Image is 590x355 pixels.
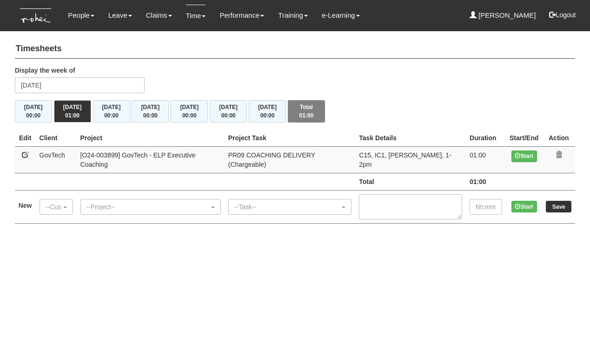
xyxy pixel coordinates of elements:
span: 00:00 [143,112,158,119]
div: Timesheet Week Summary [15,100,576,123]
td: [O24-003899] GovTech - ELP Executive Coaching [77,146,225,173]
div: --Task-- [234,202,340,212]
a: Performance [219,5,264,26]
th: Start/End [506,130,542,147]
th: Action [542,130,575,147]
button: --Customer-- [40,199,73,215]
button: [DATE]00:00 [171,100,208,123]
button: [DATE]01:00 [54,100,91,123]
th: Project Task [225,130,356,147]
span: 00:00 [221,112,236,119]
th: Edit [15,130,36,147]
button: Total01:00 [288,100,325,123]
span: 01:00 [299,112,314,119]
a: [PERSON_NAME] [470,5,536,26]
span: 00:00 [260,112,275,119]
iframe: chat widget [551,318,581,346]
a: People [68,5,94,26]
a: e-Learning [322,5,360,26]
button: Start [511,201,537,212]
a: Training [278,5,308,26]
span: 01:00 [65,112,80,119]
td: 01:00 [466,146,506,173]
input: hh:mm [470,199,502,215]
th: Client [36,130,77,147]
a: Claims [146,5,172,26]
button: --Task-- [228,199,352,215]
div: --Project-- [86,202,209,212]
button: [DATE]00:00 [93,100,130,123]
h4: Timesheets [15,40,576,59]
th: Task Details [355,130,466,147]
th: Duration [466,130,506,147]
b: Total [359,178,374,185]
button: Start [511,150,537,162]
span: 00:00 [182,112,197,119]
span: 00:00 [26,112,40,119]
input: Save [546,201,571,212]
button: [DATE]00:00 [210,100,247,123]
td: 01:00 [466,173,506,190]
button: [DATE]00:00 [15,100,52,123]
button: Logout [543,4,582,26]
td: GovTech [36,146,77,173]
a: Time [186,5,206,27]
th: Project [77,130,225,147]
a: Leave [108,5,132,26]
button: [DATE]00:00 [249,100,286,123]
label: Display the week of [15,66,75,75]
td: C15, IC1, [PERSON_NAME], 1-2pm [355,146,466,173]
td: PR09 COACHING DELIVERY (Chargeable) [225,146,356,173]
button: --Project-- [80,199,221,215]
span: 00:00 [104,112,119,119]
label: New [19,201,32,210]
button: [DATE]00:00 [132,100,169,123]
div: --Customer-- [46,202,61,212]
